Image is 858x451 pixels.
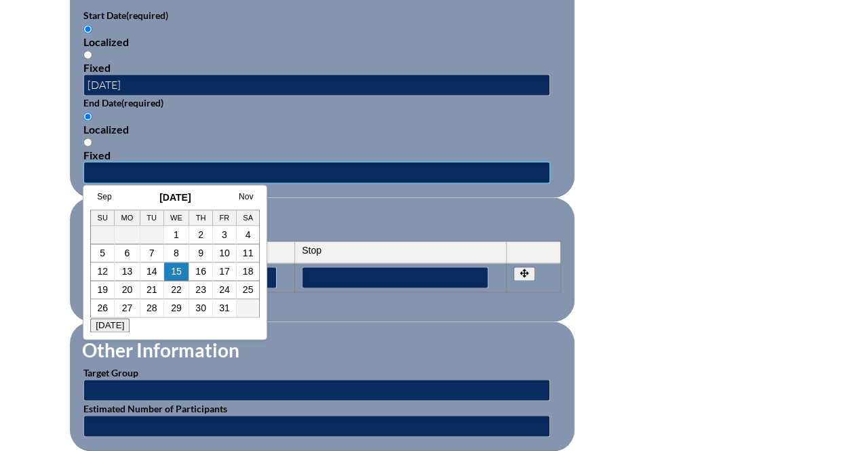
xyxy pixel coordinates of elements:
div: Localized [83,35,561,48]
a: 6 [125,248,130,258]
a: 3 [222,229,227,240]
a: 17 [219,266,230,277]
th: Tu [140,210,164,226]
th: Sa [237,210,260,226]
a: 1 [174,229,179,240]
a: 25 [243,284,254,295]
a: 18 [243,266,254,277]
h3: [DATE] [90,192,260,203]
legend: Periods [81,214,149,237]
a: 24 [219,284,230,295]
input: Fixed [83,138,92,146]
a: 14 [147,266,157,277]
th: Stop [295,241,507,263]
a: 4 [246,229,251,240]
div: Fixed [83,149,561,161]
a: 31 [219,302,230,313]
a: 20 [122,284,133,295]
a: 27 [122,302,133,313]
a: 29 [171,302,182,313]
th: Fr [213,210,237,226]
a: 28 [147,302,157,313]
label: End Date [83,97,163,109]
a: 9 [198,248,203,258]
label: Target Group [83,366,138,378]
a: 16 [195,266,206,277]
input: Localized [83,24,92,33]
a: 23 [195,284,206,295]
label: Estimated Number of Participants [83,402,227,414]
a: 13 [122,266,133,277]
legend: Other Information [81,338,241,361]
a: 5 [100,248,105,258]
label: Start Date [83,9,168,21]
input: Fixed [83,50,92,59]
th: We [164,210,190,226]
div: Localized [83,123,561,136]
a: Sep [97,192,111,201]
th: Mo [115,210,140,226]
a: 2 [198,229,203,240]
a: 8 [174,248,179,258]
a: 21 [147,284,157,295]
a: 15 [171,266,182,277]
th: Su [91,210,115,226]
a: 7 [149,248,155,258]
span: (required) [121,97,163,109]
span: (required) [126,9,168,21]
a: 22 [171,284,182,295]
a: 10 [219,248,230,258]
th: Th [189,210,213,226]
button: [DATE] [90,318,130,332]
a: 19 [97,284,108,295]
a: 12 [97,266,108,277]
a: 26 [97,302,108,313]
a: Nov [239,192,253,201]
input: Localized [83,112,92,121]
a: 11 [243,248,254,258]
div: Fixed [83,61,561,74]
a: 30 [195,302,206,313]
